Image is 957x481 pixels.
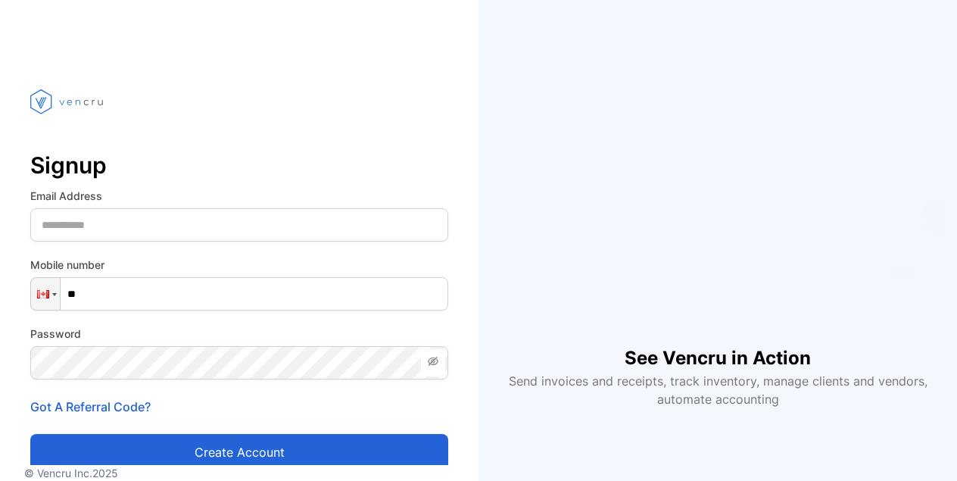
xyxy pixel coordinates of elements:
label: Mobile number [30,257,448,273]
button: Create account [30,434,448,470]
div: Canada: + 1 [31,278,60,310]
iframe: YouTube video player [526,73,909,320]
h1: See Vencru in Action [625,320,811,372]
p: Send invoices and receipts, track inventory, manage clients and vendors, automate accounting [500,372,936,408]
label: Password [30,326,448,342]
p: Signup [30,147,448,183]
label: Email Address [30,188,448,204]
img: vencru logo [30,61,106,142]
p: Got A Referral Code? [30,398,448,416]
